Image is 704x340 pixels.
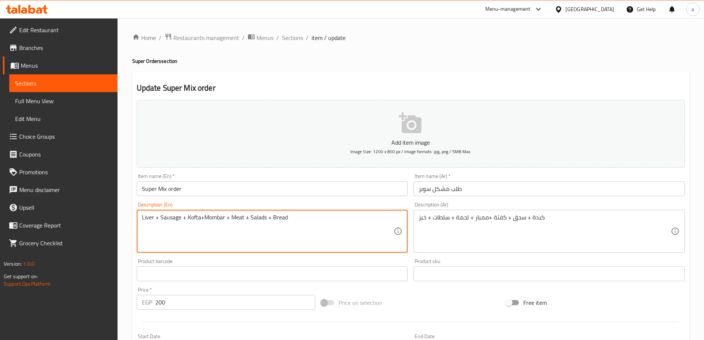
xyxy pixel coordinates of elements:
[15,79,112,88] span: Sections
[19,221,112,230] span: Coverage Report
[9,74,118,92] a: Sections
[523,298,547,307] span: Free item
[142,298,152,307] p: EGP
[159,33,161,42] li: /
[9,110,118,128] a: Edit Menu
[256,33,273,42] span: Menus
[3,181,118,199] a: Menu disclaimer
[485,5,531,14] div: Menu-management
[15,114,112,123] span: Edit Menu
[142,214,394,249] textarea: Liver + Sausage + Kofta+Mombar + Meat + Salads + Bread
[132,33,689,43] nav: breadcrumb
[132,57,689,65] h4: Super Orders section
[3,57,118,74] a: Menus
[137,266,408,281] input: Please enter product barcode
[282,33,303,42] a: Sections
[339,298,382,307] span: Price on selection
[3,216,118,234] a: Coverage Report
[4,279,51,289] a: Support.OpsPlatform
[155,295,316,310] input: Please enter price
[4,272,38,281] span: Get support on:
[414,266,685,281] input: Please enter product sku
[19,150,112,159] span: Coupons
[148,138,673,147] p: Add item image
[137,100,685,168] button: Add item imageImage Size: 1200 x 800 px / Image formats: jpg, png / 5MB Max.
[3,145,118,163] a: Coupons
[19,43,112,52] span: Branches
[414,181,685,196] input: Enter name Ar
[19,132,112,141] span: Choice Groups
[312,33,346,42] span: item / update
[3,199,118,216] a: Upsell
[164,33,239,43] a: Restaurants management
[23,259,34,269] span: 1.0.0
[306,33,309,42] li: /
[132,33,156,42] a: Home
[565,5,614,13] div: [GEOGRAPHIC_DATA]
[19,168,112,176] span: Promotions
[276,33,279,42] li: /
[21,61,112,70] span: Menus
[137,181,408,196] input: Enter name En
[173,33,239,42] span: Restaurants management
[248,33,273,43] a: Menus
[3,128,118,145] a: Choice Groups
[9,92,118,110] a: Full Menu View
[19,203,112,212] span: Upsell
[19,185,112,194] span: Menu disclaimer
[3,39,118,57] a: Branches
[242,33,245,42] li: /
[4,259,22,269] span: Version:
[350,147,471,156] span: Image Size: 1200 x 800 px / Image formats: jpg, png / 5MB Max.
[691,5,694,13] span: a
[15,97,112,105] span: Full Menu View
[3,21,118,39] a: Edit Restaurant
[3,163,118,181] a: Promotions
[419,214,671,249] textarea: كبدة + سجق + كفتة +ممبار + لحمة + سلطات + خبز
[19,26,112,34] span: Edit Restaurant
[3,234,118,252] a: Grocery Checklist
[137,83,685,94] h2: Update Super Mix order
[19,239,112,248] span: Grocery Checklist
